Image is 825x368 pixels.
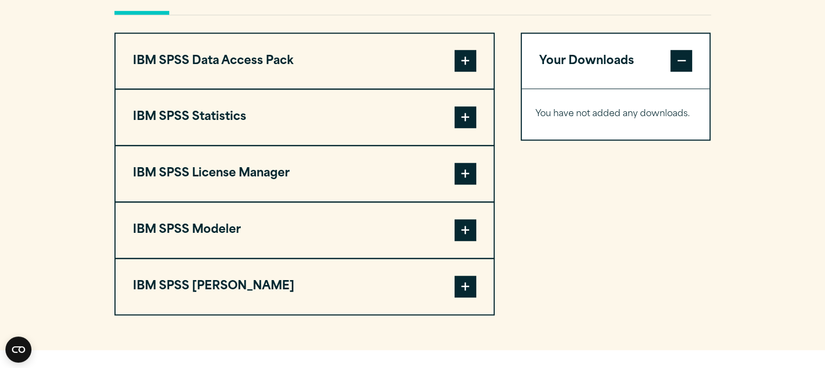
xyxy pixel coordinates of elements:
[535,106,696,122] p: You have not added any downloads.
[5,337,31,363] button: Open CMP widget
[116,259,494,314] button: IBM SPSS [PERSON_NAME]
[116,202,494,258] button: IBM SPSS Modeler
[116,34,494,89] button: IBM SPSS Data Access Pack
[522,34,710,89] button: Your Downloads
[522,88,710,139] div: Your Downloads
[116,90,494,145] button: IBM SPSS Statistics
[116,146,494,201] button: IBM SPSS License Manager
